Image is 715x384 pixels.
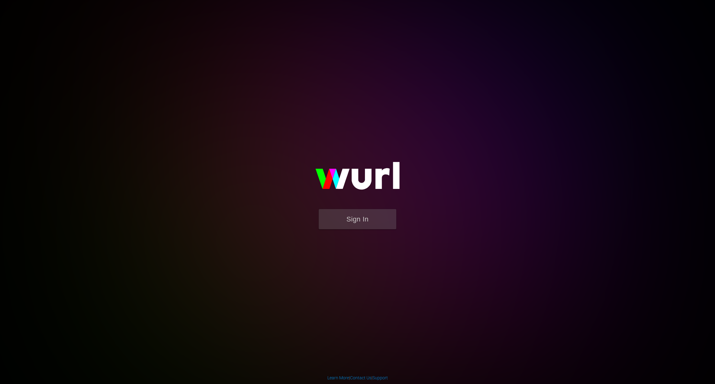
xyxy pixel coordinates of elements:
[372,375,388,380] a: Support
[327,375,388,381] div: | |
[295,149,420,209] img: wurl-logo-on-black-223613ac3d8ba8fe6dc639794a292ebdb59501304c7dfd60c99c58986ef67473.svg
[319,209,396,229] button: Sign In
[327,375,349,380] a: Learn More
[350,375,371,380] a: Contact Us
